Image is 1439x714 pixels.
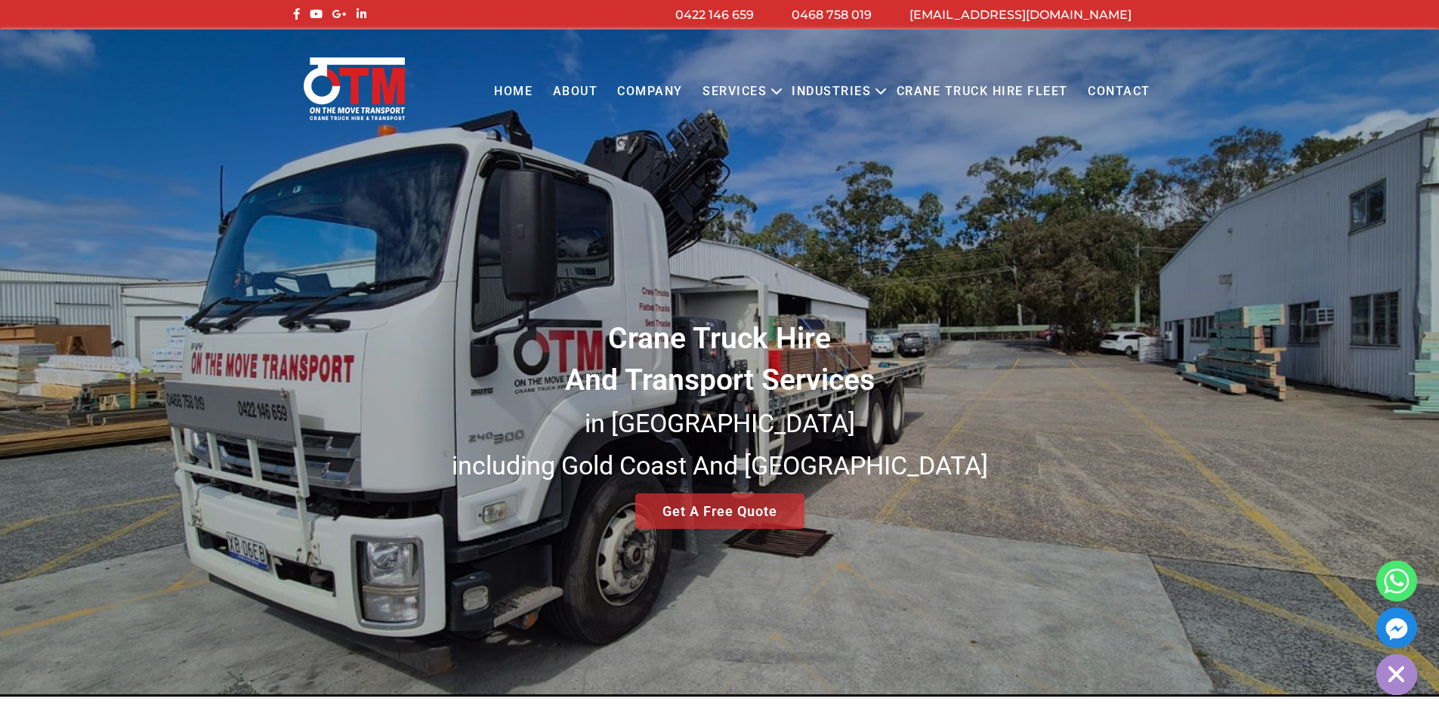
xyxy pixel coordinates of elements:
[1376,561,1417,601] a: Whatsapp
[635,493,804,529] a: Get A Free Quote
[675,8,754,22] a: 0422 146 659
[484,71,542,113] a: Home
[1376,607,1417,648] a: Facebook_Messenger
[542,71,607,113] a: About
[782,71,881,113] a: Industries
[909,8,1132,22] a: [EMAIL_ADDRESS][DOMAIN_NAME]
[693,71,777,113] a: Services
[886,71,1077,113] a: Crane Truck Hire Fleet
[1078,71,1160,113] a: Contact
[607,71,693,113] a: COMPANY
[792,8,872,22] a: 0468 758 019
[452,408,988,481] small: in [GEOGRAPHIC_DATA] including Gold Coast And [GEOGRAPHIC_DATA]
